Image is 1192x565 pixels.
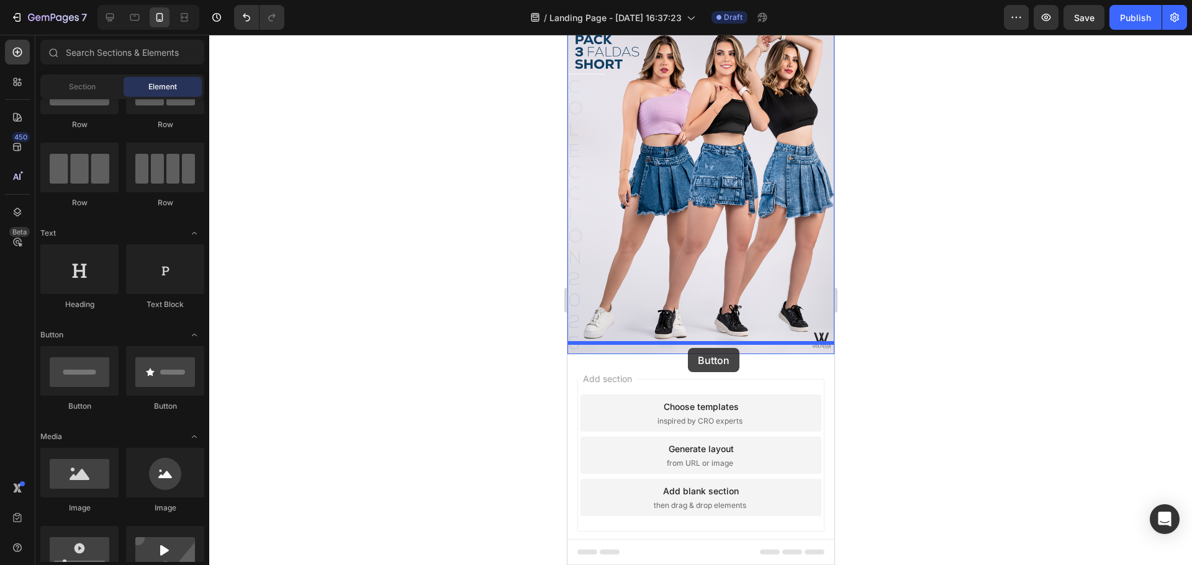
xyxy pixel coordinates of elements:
[549,11,682,24] span: Landing Page - [DATE] 16:37:23
[1074,12,1095,23] span: Save
[40,197,119,208] div: Row
[1150,504,1180,534] div: Open Intercom Messenger
[5,5,93,30] button: 7
[724,12,743,23] span: Draft
[567,35,834,565] iframe: Design area
[126,119,204,130] div: Row
[184,427,204,447] span: Toggle open
[40,299,119,310] div: Heading
[81,10,87,25] p: 7
[40,502,119,514] div: Image
[126,197,204,208] div: Row
[40,329,63,340] span: Button
[12,132,30,142] div: 450
[1109,5,1162,30] button: Publish
[184,325,204,345] span: Toggle open
[184,223,204,243] span: Toggle open
[1063,5,1104,30] button: Save
[40,401,119,412] div: Button
[9,227,30,237] div: Beta
[126,299,204,310] div: Text Block
[148,81,177,92] span: Element
[69,81,96,92] span: Section
[40,228,56,239] span: Text
[234,5,284,30] div: Undo/Redo
[40,119,119,130] div: Row
[126,401,204,412] div: Button
[1120,11,1151,24] div: Publish
[40,431,62,442] span: Media
[126,502,204,514] div: Image
[544,11,547,24] span: /
[40,40,204,65] input: Search Sections & Elements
